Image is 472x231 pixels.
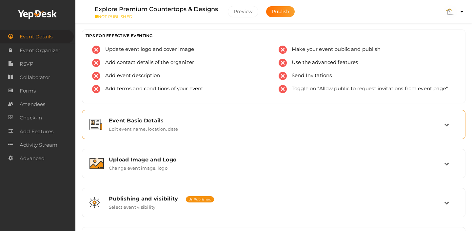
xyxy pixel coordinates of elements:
span: Publish [272,9,289,14]
img: event-details.svg [89,119,102,130]
span: Event Details [20,30,52,43]
img: error.svg [92,72,100,80]
span: Publishing and visibility [109,196,178,202]
span: Update event logo and cover image [100,46,194,54]
span: Send Invitations [287,72,332,80]
button: Publish [266,6,295,17]
span: Collaborator [20,71,50,84]
span: Event Organizer [20,44,60,57]
a: Publishing and visibility UnPublished Select event visibility [86,205,462,211]
span: Forms [20,84,36,97]
label: Edit event name, location, date [109,124,178,132]
label: Change event image, logo [109,163,167,171]
img: IM4KIB6E_small.png [444,5,457,18]
span: UnPublished [186,196,214,202]
span: Add terms and conditions of your event [100,85,203,93]
img: error.svg [92,85,100,93]
img: error.svg [279,72,287,80]
a: Event Basic Details Edit event name, location, date [86,127,462,133]
img: error.svg [279,59,287,67]
small: NOT PUBLISHED [95,14,218,19]
h3: TIPS FOR EFFECTIVE EVENTING [86,33,462,38]
img: error.svg [92,59,100,67]
span: Use the advanced features [287,59,358,67]
img: error.svg [279,85,287,93]
label: Select event visibility [109,202,156,210]
label: Explore Premium Countertops & Designs [95,5,218,14]
img: error.svg [92,46,100,54]
span: Make your event public and publish [287,46,381,54]
span: Check-in [20,111,42,124]
img: shared-vision.svg [89,197,100,208]
span: Add event description [100,72,160,80]
img: error.svg [279,46,287,54]
span: Attendees [20,98,45,111]
button: Preview [228,6,258,17]
span: RSVP [20,57,33,71]
span: Activity Stream [20,138,57,152]
div: Event Basic Details [109,117,444,124]
a: Upload Image and Logo Change event image, logo [86,166,462,172]
span: Add contact details of the organizer [100,59,194,67]
span: Toggle on "Allow public to request invitations from event page" [287,85,448,93]
span: Advanced [20,152,45,165]
div: Upload Image and Logo [109,157,444,163]
span: Add Features [20,125,53,138]
img: image.svg [89,158,104,169]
